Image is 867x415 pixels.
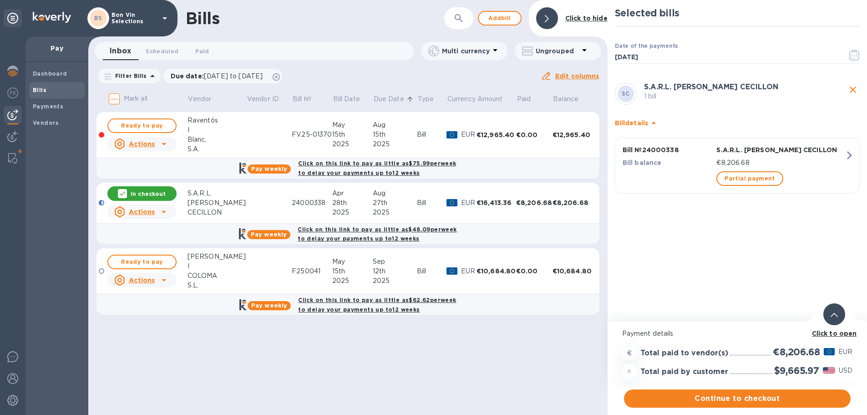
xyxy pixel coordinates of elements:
span: Bill № [293,94,323,104]
div: Sep [373,257,417,266]
p: EUR [461,198,477,208]
strong: € [627,349,632,357]
span: Scheduled [146,46,178,56]
button: Bill №24000338S.A.R.L. [PERSON_NAME] CECILLONBill balance€8,206.68Partial payment [615,138,860,194]
p: Payment details [622,329,852,338]
p: Pay [33,44,81,53]
div: 28th [332,198,373,208]
div: Bill [417,266,446,276]
u: Actions [129,208,155,215]
div: €10,684.80 [477,266,516,276]
b: Click on this link to pay as little as $75.99 per week to delay your payments up to 12 weeks [298,160,456,176]
span: Type [418,94,446,104]
b: Bills [33,87,46,93]
button: Partial payment [716,171,783,186]
p: 1 bill [644,92,846,101]
button: Ready to pay [107,255,177,269]
span: Ready to pay [116,256,168,267]
b: Bill details [615,119,648,127]
span: Paid [517,94,543,104]
div: Aug [373,120,417,130]
div: May [332,257,373,266]
div: 2025 [332,276,373,286]
p: S.A.R.L. [PERSON_NAME] CECILLON [716,145,845,154]
p: Bill № [293,94,311,104]
span: [DATE] to [DATE] [204,72,263,80]
p: Amount [477,94,503,104]
div: F250041 [292,266,332,276]
span: Partial payment [725,173,775,184]
p: Due Date [374,94,404,104]
button: Ready to pay [107,118,177,133]
p: Bon Vin Selections [112,12,157,25]
div: [PERSON_NAME] [188,252,246,261]
div: May [332,120,373,130]
span: Continue to checkout [631,393,843,404]
span: Vendor [188,94,223,104]
div: Billdetails [615,108,860,138]
h2: €8,206.68 [773,346,820,358]
b: BS [94,15,102,21]
span: Add bill [486,13,513,24]
b: Click to open [812,330,857,337]
p: Mark all [124,94,147,103]
span: Currency [447,94,476,104]
p: Balance [553,94,578,104]
div: I [188,261,246,271]
div: = [622,364,637,379]
p: In checkout [131,190,166,198]
h2: Selected bills [615,7,860,19]
b: Payments [33,103,63,110]
span: Amount [477,94,515,104]
span: Inbox [110,45,131,57]
h1: Bills [186,9,219,28]
div: FV25-01370 [292,130,332,139]
div: €12,965.40 [553,130,592,139]
p: Bill № 24000338 [623,145,713,154]
h2: $9,665.97 [774,365,819,376]
p: Vendor [188,94,211,104]
span: Bill Date [333,94,372,104]
b: Pay weekly [251,231,287,238]
button: Addbill [478,11,522,26]
u: Actions [129,277,155,284]
p: Due date : [171,72,268,81]
img: Foreign exchange [7,87,18,98]
button: close [846,83,860,97]
div: Bill [417,198,446,208]
div: S.A.R.L. [188,189,246,198]
p: EUR [461,130,477,139]
p: €8,206.68 [716,158,845,168]
p: Bill Date [333,94,360,104]
b: Dashboard [33,70,67,77]
h3: Total paid by customer [640,368,728,376]
div: 15th [373,130,417,139]
p: Paid [517,94,531,104]
div: 2025 [373,208,417,217]
u: Actions [129,140,155,148]
b: S.A.R.L. [PERSON_NAME] CECILLON [644,82,778,91]
div: I [188,125,246,135]
span: Balance [553,94,590,104]
div: €12,965.40 [477,130,516,139]
div: 2025 [373,276,417,286]
b: Vendors [33,119,59,126]
label: Date of the payments [615,44,678,49]
p: USD [839,366,852,375]
p: Vendor ID [247,94,279,104]
div: 2025 [332,139,373,149]
p: Bill balance [623,158,713,167]
div: Raventós [188,116,246,125]
div: 2025 [332,208,373,217]
p: EUR [461,266,477,276]
p: EUR [838,347,852,357]
p: Type [418,94,434,104]
div: 27th [373,198,417,208]
div: €16,413.36 [477,198,516,207]
button: Continue to checkout [624,389,851,408]
img: Logo [33,12,71,23]
div: €10,684.80 [553,266,592,276]
div: 12th [373,266,417,276]
b: SC [622,90,630,97]
div: €0.00 [516,266,553,276]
